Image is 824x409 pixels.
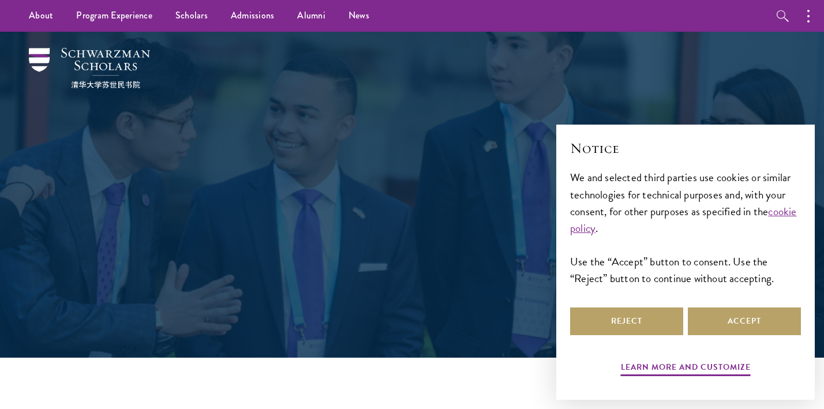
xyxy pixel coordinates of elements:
[570,203,797,237] a: cookie policy
[29,48,150,88] img: Schwarzman Scholars
[570,169,801,286] div: We and selected third parties use cookies or similar technologies for technical purposes and, wit...
[570,138,801,158] h2: Notice
[570,307,683,335] button: Reject
[688,307,801,335] button: Accept
[621,360,751,378] button: Learn more and customize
